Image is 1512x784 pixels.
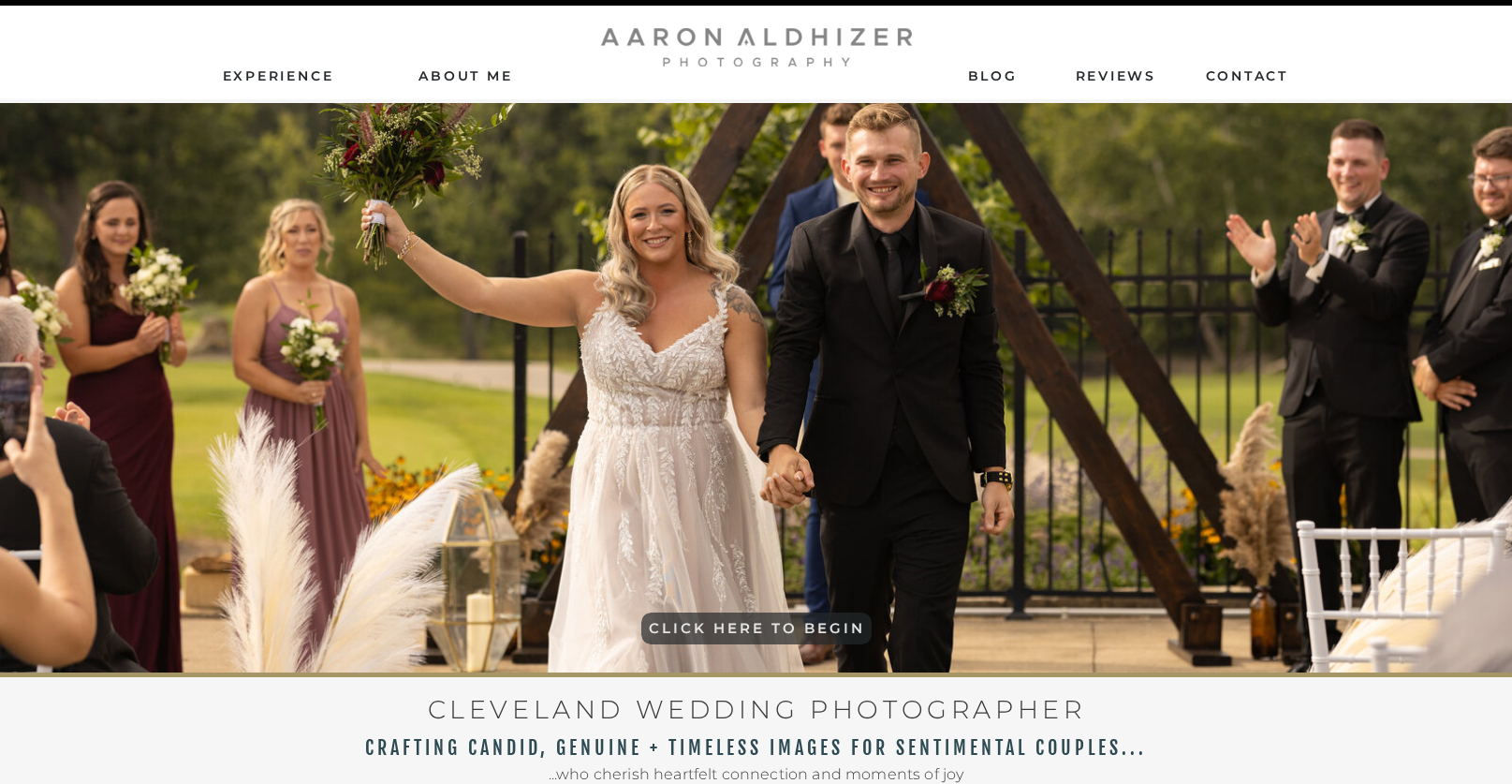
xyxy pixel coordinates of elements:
a: ReviEws [1076,67,1160,83]
a: Blog [968,67,1017,83]
h2: CRAFTING CANDID, GENUINE + TIMELESS IMAGES FOR SENTIMENTAL COUPLES... [301,737,1212,759]
h1: CLEVELAND WEDDING PHOTOGRAPHER [353,688,1161,718]
a: Experience [223,67,337,83]
a: contact [1206,67,1290,83]
a: CLICK HERE TO BEGIN [643,620,871,642]
a: AbouT ME [400,67,533,83]
h2: ...who cherish heartfelt connection and moments of joy [301,762,1212,783]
